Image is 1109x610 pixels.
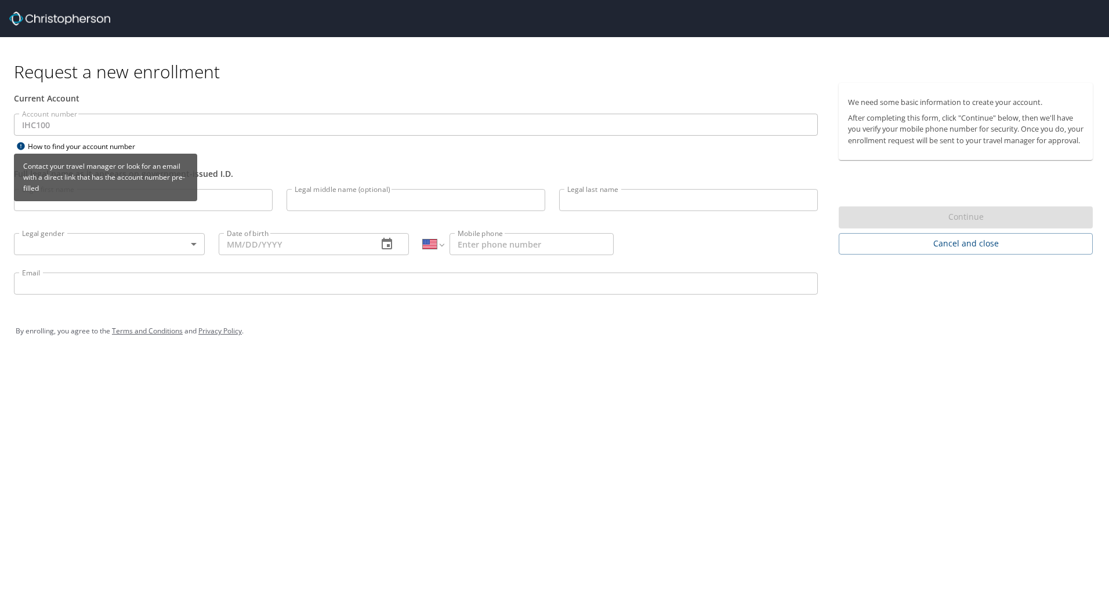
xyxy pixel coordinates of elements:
img: cbt logo [9,12,110,26]
input: MM/DD/YYYY [219,233,369,255]
a: Privacy Policy [198,326,242,336]
div: ​ [14,233,205,255]
span: Cancel and close [848,237,1083,251]
a: Terms and Conditions [112,326,183,336]
button: Cancel and close [839,233,1093,255]
p: We need some basic information to create your account. [848,97,1083,108]
div: Full legal name as it appears on government-issued I.D. [14,168,818,180]
div: How to find your account number [14,139,159,154]
input: Enter phone number [450,233,614,255]
p: After completing this form, click "Continue" below, then we'll have you verify your mobile phone ... [848,112,1083,146]
div: By enrolling, you agree to the and . [16,317,1093,346]
div: Current Account [14,92,818,104]
h1: Request a new enrollment [14,60,1102,83]
p: Contact your travel manager or look for an email with a direct link that has the account number p... [19,156,193,199]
